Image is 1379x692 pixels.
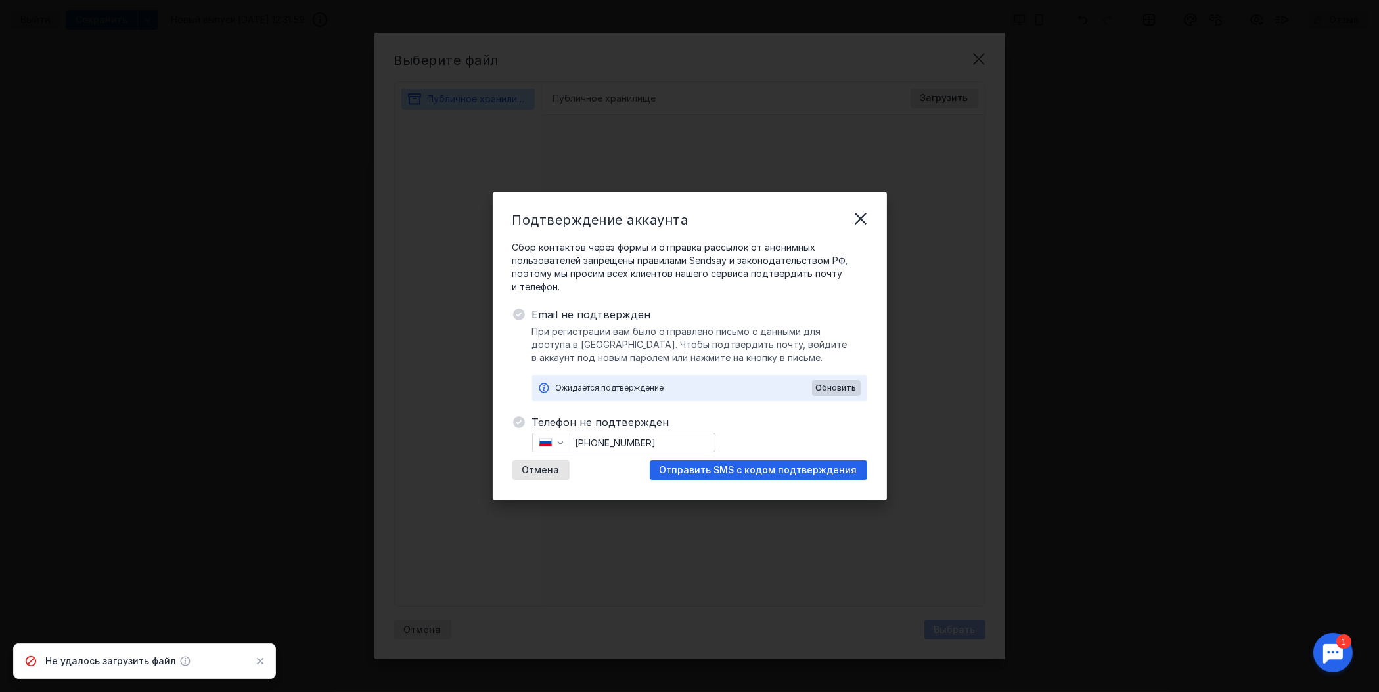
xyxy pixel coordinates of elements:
[512,241,867,293] span: Сбор контактов через формы и отправка рассылок от анонимных пользователей запрещены правилами Sen...
[532,307,867,322] span: Email не подтвержден
[512,460,570,480] button: Отмена
[512,212,689,228] span: Подтверждение аккаунта
[650,460,867,480] button: Отправить SMS с кодом подтверждения
[522,465,560,476] span: Отмена
[660,465,857,476] span: Отправить SMS с кодом подтверждения
[816,383,857,393] span: Обновить
[45,655,176,668] span: Не удалось загрузить файл
[532,325,867,364] span: При регистрации вам было отправлено письмо с данными для доступа в [GEOGRAPHIC_DATA]. Чтобы подтв...
[556,381,812,395] div: Ожидается подтверждение
[812,380,861,396] button: Обновить
[30,8,45,22] div: 1
[532,414,867,430] span: Телефон не подтвержден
